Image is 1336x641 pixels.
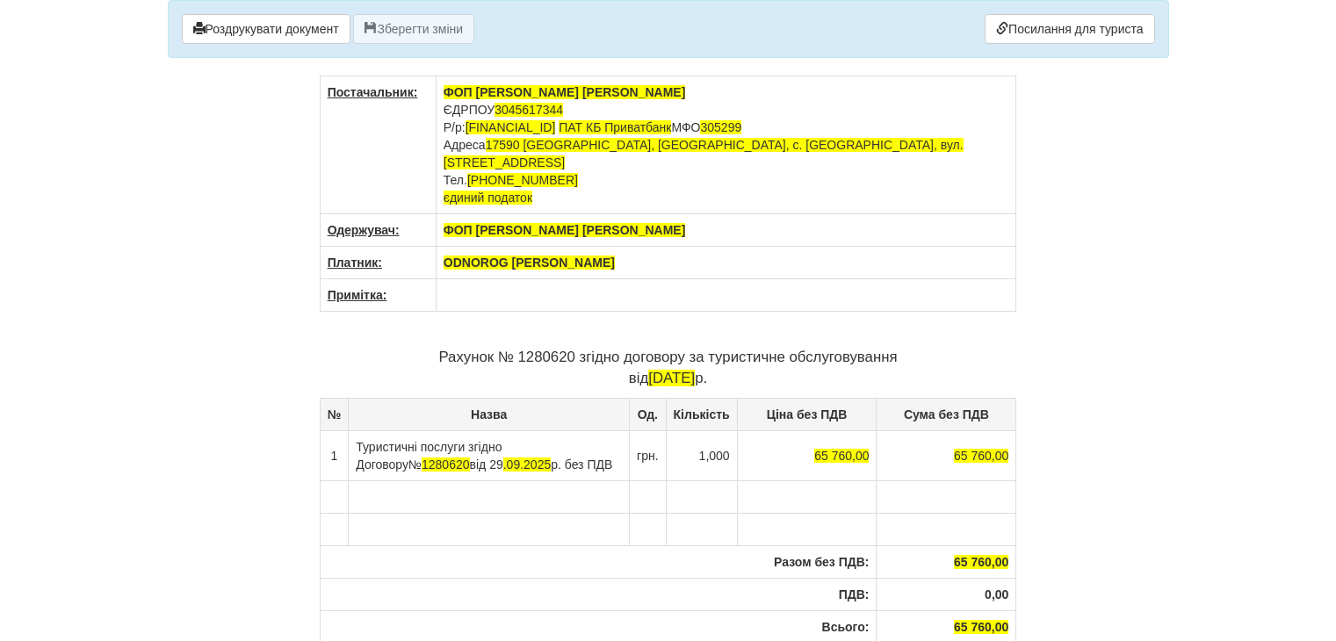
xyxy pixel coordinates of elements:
th: № [320,398,349,430]
span: [FINANCIAL_ID] [466,120,556,134]
span: 65 760,00 [814,449,869,463]
span: 3045617344 [495,103,563,117]
span: ФОП [PERSON_NAME] [PERSON_NAME] [444,85,686,99]
th: Од. [630,398,667,430]
td: 1,000 [666,430,737,480]
span: ODNOROG [PERSON_NAME] [444,256,615,270]
td: ЄДРПОУ Р/р: МФО Адреса Тел. [436,76,1016,214]
span: 65 760,00 [954,620,1008,634]
span: .09.2025 [503,457,552,472]
th: 0,00 [877,578,1016,610]
td: грн. [630,430,667,480]
td: Туристичні послуги згідно Договору від 29 р. без ПДВ [349,430,630,480]
button: Роздрукувати документ [182,14,350,44]
span: ФОП [PERSON_NAME] [PERSON_NAME] [444,223,686,237]
th: Ціна без ПДВ [737,398,877,430]
span: 65 760,00 [954,555,1008,569]
u: Платник: [328,256,382,270]
td: 1 [320,430,349,480]
u: Примітка: [328,288,387,302]
span: [PHONE_NUMBER] [467,173,578,187]
th: ПДВ: [320,578,877,610]
span: 65 760,00 [954,449,1008,463]
th: Кількість [666,398,737,430]
span: 1280620 [422,457,470,472]
u: Постачальник: [328,85,418,99]
span: 17590 [GEOGRAPHIC_DATA], [GEOGRAPHIC_DATA], с. [GEOGRAPHIC_DATA], вул. [STREET_ADDRESS] [444,138,964,169]
span: № [408,457,470,472]
th: Разом без ПДВ: [320,545,877,578]
span: ПАТ КБ Приватбанк [559,120,671,134]
button: Зберегти зміни [353,14,474,44]
a: Посилання для туриста [985,14,1154,44]
span: [DATE] [648,370,695,386]
span: єдиний податок [444,191,532,205]
span: 305299 [700,120,741,134]
th: Назва [349,398,630,430]
th: Сума без ПДВ [877,398,1016,430]
p: Рахунок № 1280620 згідно договору за туристичне обслуговування від р. [320,347,1017,389]
u: Одержувач: [328,223,400,237]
